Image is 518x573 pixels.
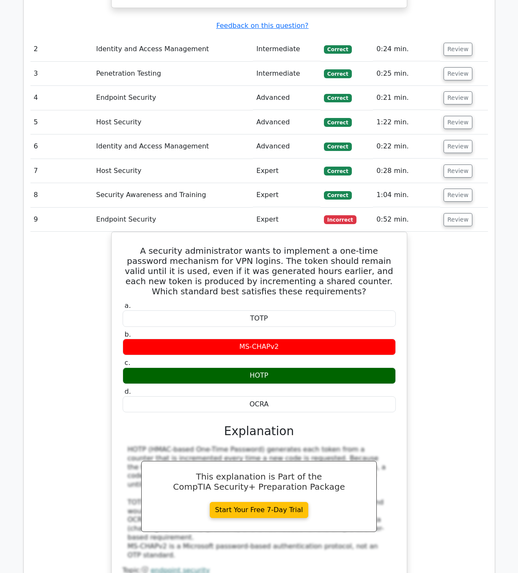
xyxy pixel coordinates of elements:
td: Security Awareness and Training [93,183,253,207]
td: 1:04 min. [373,183,440,207]
div: HOTP (HMAC-based One-Time Password) generates each token from a counter that is incremented every... [128,445,391,559]
h5: A security administrator wants to implement a one-time password mechanism for VPN logins. The tok... [122,246,397,296]
td: 9 [30,208,93,232]
button: Review [444,189,472,202]
td: 0:28 min. [373,159,440,183]
span: Correct [324,45,351,54]
td: 4 [30,86,93,110]
span: Correct [324,118,351,126]
span: Correct [324,167,351,175]
td: 2 [30,37,93,61]
td: 8 [30,183,93,207]
td: Identity and Access Management [93,134,253,159]
h3: Explanation [128,424,391,439]
span: Correct [324,94,351,102]
td: Expert [253,183,321,207]
td: 6 [30,134,93,159]
td: 7 [30,159,93,183]
td: Intermediate [253,37,321,61]
span: c. [125,359,131,367]
td: 5 [30,110,93,134]
div: TOTP [123,310,396,327]
div: OCRA [123,396,396,413]
span: a. [125,302,131,310]
span: d. [125,387,131,395]
a: Feedback on this question? [216,22,308,30]
button: Review [444,67,472,80]
td: Host Security [93,159,253,183]
div: MS-CHAPv2 [123,339,396,355]
td: 0:21 min. [373,86,440,110]
td: Advanced [253,86,321,110]
td: 1:22 min. [373,110,440,134]
a: Start Your Free 7-Day Trial [210,502,309,518]
button: Review [444,43,472,56]
span: Correct [324,69,351,78]
td: 0:24 min. [373,37,440,61]
td: 0:22 min. [373,134,440,159]
td: Expert [253,208,321,232]
td: Intermediate [253,62,321,86]
td: Host Security [93,110,253,134]
button: Review [444,164,472,178]
td: 3 [30,62,93,86]
button: Review [444,91,472,104]
button: Review [444,140,472,153]
td: Identity and Access Management [93,37,253,61]
td: Expert [253,159,321,183]
span: Incorrect [324,215,356,224]
span: Correct [324,191,351,200]
button: Review [444,116,472,129]
span: b. [125,330,131,338]
td: Advanced [253,110,321,134]
div: HOTP [123,367,396,384]
td: 0:25 min. [373,62,440,86]
td: Endpoint Security [93,208,253,232]
td: Endpoint Security [93,86,253,110]
td: Advanced [253,134,321,159]
span: Correct [324,143,351,151]
td: Penetration Testing [93,62,253,86]
button: Review [444,213,472,226]
td: 0:52 min. [373,208,440,232]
